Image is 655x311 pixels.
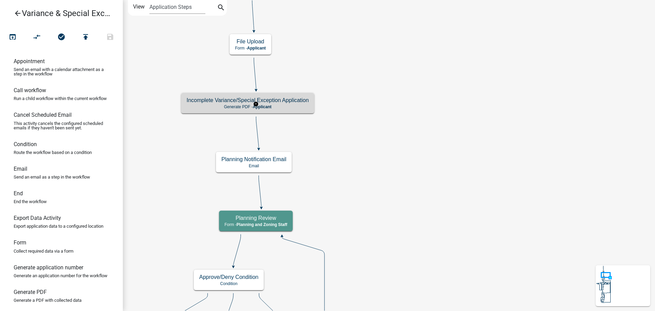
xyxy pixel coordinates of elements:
button: search [216,3,227,14]
h5: Planning Review [224,215,287,221]
p: Export application data to a configured location [14,224,103,228]
button: No problems [49,30,74,45]
p: End the workflow [14,199,47,204]
h5: File Upload [235,38,266,45]
p: Run a child workflow within the current workflow [14,96,107,101]
h6: Cancel Scheduled Email [14,112,72,118]
p: This activity cancels the configured scheduled emails if they haven't been sent yet. [14,121,109,130]
h6: End [14,190,23,197]
h5: Planning Notification Email [221,156,286,162]
a: Variance & Special Exception Applications [5,5,112,21]
i: open_in_browser [9,33,17,42]
i: save [106,33,114,42]
i: compare_arrows [33,33,41,42]
button: Auto Layout [25,30,49,45]
p: Generate an application number for the workflow [14,273,107,278]
p: Form - [235,46,266,51]
p: Email [221,164,286,168]
h6: Call workflow [14,87,46,94]
h6: Form [14,239,26,246]
h5: Incomplete Variance/Special Exception Application [187,97,309,103]
h6: Generate application number [14,264,83,271]
button: Save [98,30,122,45]
h6: Condition [14,141,37,147]
h6: Email [14,166,27,172]
span: Applicant [253,104,272,109]
p: Generate PDF - [187,104,309,109]
p: Generate a PDF with collected data [14,298,82,302]
i: search [217,3,225,13]
div: Workflow actions [0,30,122,46]
p: Condition [199,281,258,286]
h6: Export Data Activity [14,215,61,221]
h6: Appointment [14,58,45,65]
button: Publish [73,30,98,45]
p: Send an email as a step in the workflow [14,175,90,179]
p: Collect required data via a form [14,249,73,253]
h5: Approve/Deny Condition [199,274,258,280]
span: Applicant [247,46,266,51]
p: Route the workflow based on a condition [14,150,92,155]
i: arrow_back [14,9,22,19]
p: Form - [224,222,287,227]
i: check_circle [57,33,65,42]
span: Planning and Zoning Staff [236,222,287,227]
p: Send an email with a calendar attachment as a step in the workflow [14,67,109,76]
button: Test Workflow [0,30,25,45]
i: publish [82,33,90,42]
h6: Generate PDF [14,289,47,295]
